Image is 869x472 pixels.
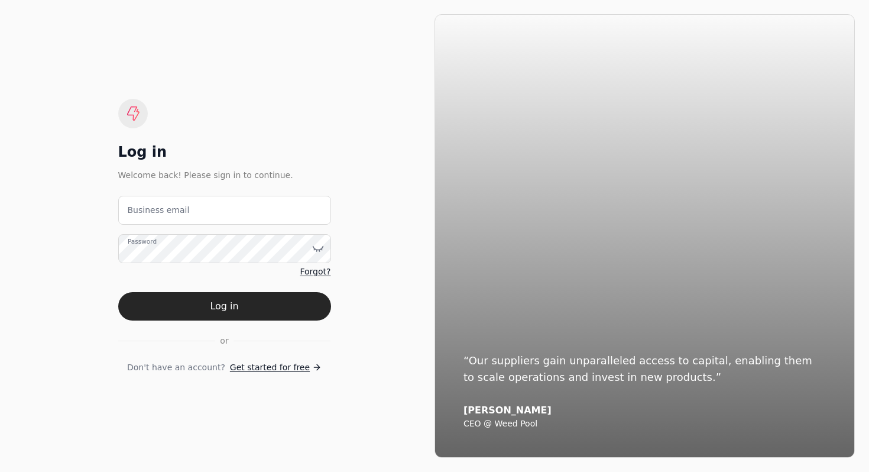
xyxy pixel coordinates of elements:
a: Forgot? [300,266,330,278]
div: Welcome back! Please sign in to continue. [118,169,331,182]
a: Get started for free [230,361,322,374]
div: Log in [118,143,331,161]
span: Get started for free [230,361,310,374]
div: “Our suppliers gain unparalleled access to capital, enabling them to scale operations and invest ... [463,353,826,386]
span: or [220,335,228,347]
div: CEO @ Weed Pool [463,419,826,429]
span: Don't have an account? [127,361,225,374]
button: Log in [118,292,331,321]
div: [PERSON_NAME] [463,405,826,416]
label: Business email [128,204,190,216]
label: Password [128,237,157,246]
